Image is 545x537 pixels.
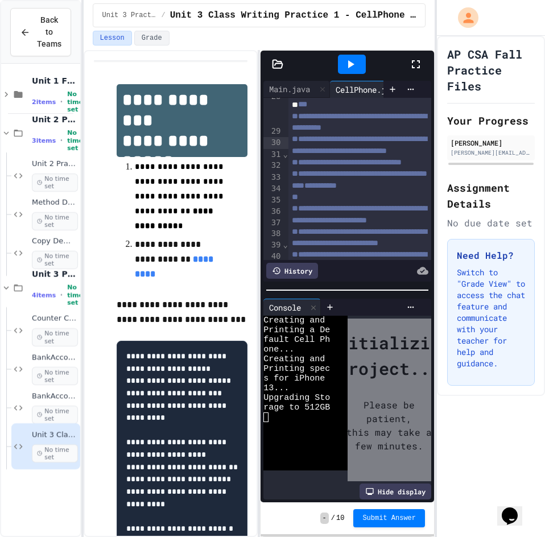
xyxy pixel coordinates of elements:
div: 38 [263,228,282,239]
span: No time set [32,212,78,230]
span: 13... [263,383,289,393]
span: Fold line [283,150,288,159]
h1: AP CSA Fall Practice Files [447,46,535,94]
div: 36 [263,206,282,217]
span: Unit 2 Practice Code [32,159,78,169]
div: 29 [263,126,282,137]
span: BankAccount Class PHASE 2 Example [32,391,78,401]
span: BankAccount Class Example [32,353,78,362]
span: fault Cell Ph [263,335,330,345]
span: / [331,514,335,523]
span: - [320,513,329,524]
span: Printing spec [263,364,330,374]
div: Please be patient, this may take a few minutes. [328,381,451,470]
span: Unit 3 Practice Code [32,269,78,279]
div: History [266,263,318,279]
span: Unit 2 Practice Code [32,114,78,125]
span: No time set [32,251,78,269]
div: 28 [263,91,282,126]
span: 2 items [32,98,56,106]
span: Unit 3 Class Writing Practice 1 - CellPhone Class [170,9,416,22]
span: No time set [32,367,78,385]
div: 30 [263,137,282,148]
span: Upgrading Sto [263,393,330,403]
span: No time set [67,129,83,152]
div: 37 [263,217,282,229]
div: My Account [446,5,481,31]
h3: Need Help? [457,249,525,262]
div: [PERSON_NAME][EMAIL_ADDRESS][DOMAIN_NAME] [451,148,531,157]
p: Switch to "Grade View" to access the chat feature and communicate with your teacher for help and ... [457,267,525,369]
span: No time set [32,174,78,192]
span: Unit 1 Files [32,76,78,86]
span: 3 items [32,137,56,144]
span: one... [263,345,294,354]
div: Initializing project... [328,330,451,381]
span: Creating and [263,354,325,364]
div: 33 [263,172,282,183]
span: Printing a De [263,325,330,335]
div: 32 [263,160,282,171]
span: No time set [67,90,83,113]
button: Grade [134,31,170,46]
iframe: chat widget [497,491,534,526]
span: Unit 3 Class Writing Practice 1 - CellPhone Class [32,430,78,440]
span: No time set [32,328,78,346]
span: / [162,11,166,20]
div: Main.java [263,83,316,95]
div: 40 [263,251,282,286]
div: 35 [263,195,282,206]
span: Submit Answer [362,514,416,523]
span: Back to Teams [37,14,61,50]
div: [PERSON_NAME] [451,138,531,148]
span: Creating and [263,316,325,325]
span: Unit 3 Practice Code [102,11,157,20]
button: Lesson [93,31,132,46]
span: 4 items [32,292,56,299]
div: No due date set [447,216,535,230]
span: No time set [32,406,78,424]
span: Method Demo [32,198,78,208]
div: CellPhone.java [330,84,405,96]
span: rage to 512GB [263,403,330,412]
span: Counter Class Example [32,314,78,324]
span: 10 [336,514,344,523]
div: 34 [263,183,282,195]
span: s for iPhone [263,374,325,383]
h2: Your Progress [447,113,535,129]
h2: Assignment Details [447,180,535,212]
div: 31 [263,149,282,160]
span: • [60,136,63,145]
span: Copy Demo Code [32,237,78,246]
span: Fold line [283,240,288,249]
div: Console [263,301,307,313]
span: • [60,291,63,300]
div: Hide display [360,484,431,499]
span: • [60,97,63,106]
span: No time set [67,284,83,307]
div: 39 [263,239,282,251]
span: No time set [32,444,78,462]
